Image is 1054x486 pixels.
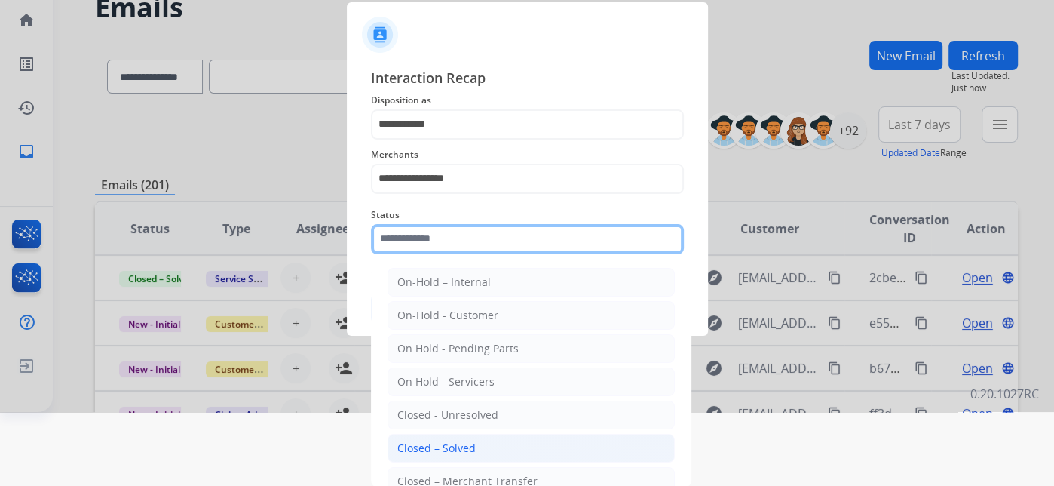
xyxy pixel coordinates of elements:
img: contactIcon [362,17,398,53]
div: On-Hold - Customer [397,308,498,323]
p: 0.20.1027RC [970,385,1039,403]
div: On Hold - Servicers [397,374,495,389]
div: On-Hold – Internal [397,275,491,290]
span: Status [371,206,684,224]
span: Disposition as [371,91,684,109]
div: Closed - Unresolved [397,408,498,423]
span: Interaction Recap [371,67,684,91]
span: Merchants [371,146,684,164]
div: On Hold - Pending Parts [397,341,519,356]
div: Closed – Solved [397,441,476,456]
